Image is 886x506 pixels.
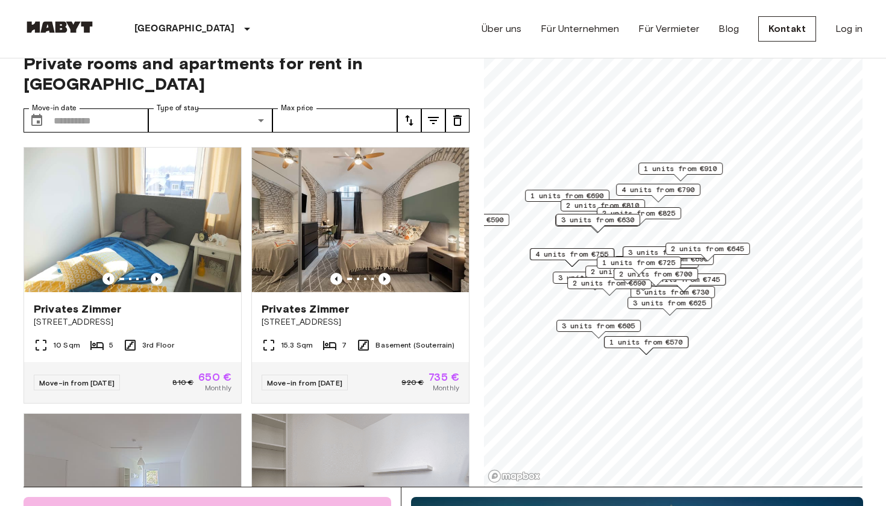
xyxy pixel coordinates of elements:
a: Über uns [482,22,521,36]
div: Map marker [530,248,614,267]
a: Blog [718,22,739,36]
span: 2 units from €645 [671,243,744,254]
div: Map marker [614,256,699,275]
span: Privates Zimmer [262,302,349,316]
div: Map marker [604,336,688,355]
span: Basement (Souterrain) [375,340,454,351]
div: Map marker [597,207,681,226]
span: 2 units from €690 [573,278,646,289]
span: 3 units from €590 [430,214,504,225]
span: Monthly [205,383,231,393]
div: Map marker [556,214,640,233]
button: tune [397,108,421,133]
span: 2 units from €810 [566,200,639,211]
span: 4 units from €790 [621,184,695,195]
span: 2 units from €825 [602,208,676,219]
button: Choose date [25,108,49,133]
span: 2 units from €925 [591,266,664,277]
span: 1 units from €690 [530,190,604,201]
div: Map marker [561,199,645,218]
div: Map marker [665,243,750,261]
span: 810 € [172,377,193,388]
div: Map marker [638,163,723,181]
div: Map marker [623,246,707,265]
div: Map marker [630,286,715,305]
span: 5 [109,340,113,351]
span: 5 units from €730 [636,287,709,298]
span: Move-in from [DATE] [267,378,342,387]
div: Map marker [585,266,670,284]
span: Move-in from [DATE] [39,378,115,387]
button: tune [445,108,470,133]
span: 3 units from €625 [633,298,706,308]
button: Previous image [379,273,391,285]
div: Map marker [627,297,712,316]
span: 4 units from €755 [535,249,609,260]
span: Private rooms and apartments for rent in [GEOGRAPHIC_DATA] [24,53,470,94]
a: Marketing picture of unit DE-02-011-001-01HFPrevious imagePrevious imagePrivates Zimmer[STREET_AD... [24,147,242,404]
div: Map marker [597,257,681,275]
label: Max price [281,103,313,113]
div: Map marker [555,214,639,233]
button: Previous image [151,273,163,285]
p: [GEOGRAPHIC_DATA] [134,22,235,36]
button: Previous image [102,273,115,285]
button: Previous image [330,273,342,285]
span: 1 units from €725 [602,257,676,268]
div: Map marker [553,272,637,290]
label: Type of stay [157,103,199,113]
div: Map marker [614,268,698,287]
div: Map marker [556,320,641,339]
span: 3 units from €605 [562,320,635,331]
a: Kontakt [758,16,816,42]
span: 3rd Floor [142,340,174,351]
span: 3 units from €800 [628,247,702,258]
span: 10 Sqm [53,340,80,351]
label: Move-in date [32,103,77,113]
span: 1 units from €910 [644,163,717,174]
div: Map marker [616,184,700,202]
a: Marketing picture of unit DE-02-004-006-05HFPrevious imagePrevious imagePrivates Zimmer[STREET_AD... [251,147,470,404]
span: 15.3 Sqm [281,340,313,351]
span: 3 units from €745 [647,274,720,285]
div: Map marker [525,190,609,208]
span: 735 € [429,372,459,383]
a: Für Unternehmen [541,22,619,36]
span: [STREET_ADDRESS] [34,316,231,328]
span: 1 units from €570 [609,337,683,348]
span: 2 units from €700 [619,269,693,280]
span: 7 [342,340,347,351]
img: Habyt [24,21,96,33]
a: Log in [835,22,862,36]
span: 920 € [401,377,424,388]
img: Marketing picture of unit DE-02-004-006-05HF [252,148,469,292]
canvas: Map [484,39,862,487]
span: 650 € [198,372,231,383]
a: Für Vermieter [638,22,699,36]
span: [STREET_ADDRESS] [262,316,459,328]
span: Privates Zimmer [34,302,121,316]
a: Mapbox logo [488,469,541,483]
img: Marketing picture of unit DE-02-011-001-01HF [24,148,241,292]
span: 3 units from €785 [558,272,632,283]
span: 3 units from €630 [561,214,635,225]
span: Monthly [433,383,459,393]
button: tune [421,108,445,133]
div: Map marker [567,277,652,296]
